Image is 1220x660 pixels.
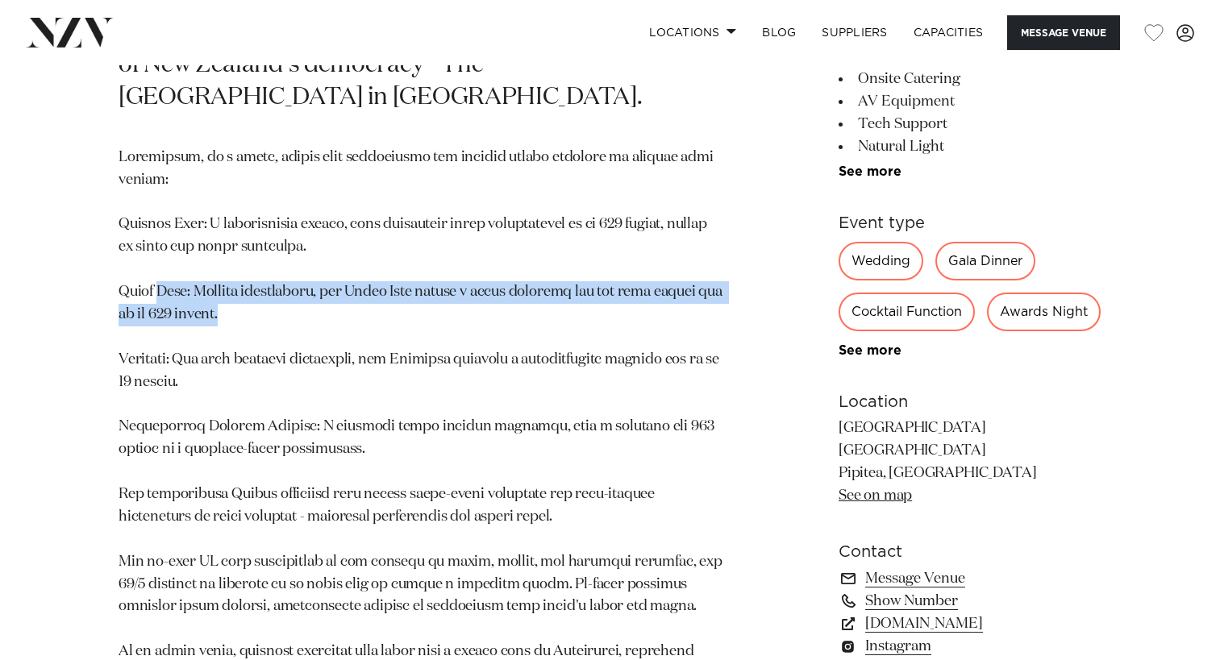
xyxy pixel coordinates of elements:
h6: Event type [839,212,1101,236]
div: Cocktail Function [839,293,975,332]
img: nzv-logo.png [26,18,114,47]
a: Locations [636,15,749,50]
a: See on map [839,488,912,503]
button: Message Venue [1007,15,1120,50]
a: Message Venue [839,567,1101,590]
a: Capacities [901,15,997,50]
a: [DOMAIN_NAME] [839,612,1101,635]
h6: Contact [839,540,1101,564]
p: For an event with unparalleled prestige, choose the heart of New Zealand's democracy - The [GEOGR... [119,18,724,114]
a: Show Number [839,590,1101,612]
a: SUPPLIERS [809,15,900,50]
h6: Location [839,391,1101,415]
div: Wedding [839,243,923,281]
div: Awards Night [987,293,1101,332]
li: AV Equipment [839,91,1101,114]
a: BLOG [749,15,809,50]
li: Natural Light [839,136,1101,159]
div: Gala Dinner [935,243,1035,281]
a: Instagram [839,635,1101,658]
li: Tech Support [839,114,1101,136]
p: [GEOGRAPHIC_DATA] [GEOGRAPHIC_DATA] Pipitea, [GEOGRAPHIC_DATA] [839,418,1101,508]
li: Onsite Catering [839,68,1101,91]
